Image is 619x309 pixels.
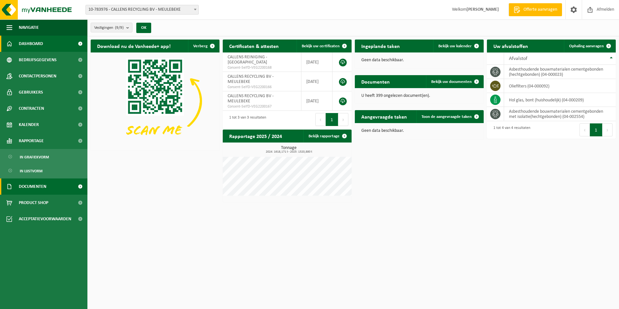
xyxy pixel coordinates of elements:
[416,110,483,123] a: Toon de aangevraagde taken
[301,91,332,111] td: [DATE]
[504,107,616,121] td: asbesthoudende bouwmaterialen cementgebonden met isolatie(hechtgebonden) (04-002554)
[20,165,42,177] span: In lijstvorm
[19,178,46,195] span: Documenten
[136,23,151,33] button: OK
[226,146,352,154] h3: Tonnage
[338,113,348,126] button: Next
[504,93,616,107] td: hol glas, bont (huishoudelijk) (04-000209)
[19,19,39,36] span: Navigatie
[91,40,177,52] h2: Download nu de Vanheede+ app!
[422,115,472,119] span: Toon de aangevraagde taken
[91,52,219,149] img: Download de VHEPlus App
[86,5,198,14] span: 10-783976 - CALLENS RECYCLING BV - MEULEBEKE
[228,74,274,84] span: CALLENS RECYCLING BV - MEULEBEKE
[2,151,86,163] a: In grafiekvorm
[226,112,266,127] div: 1 tot 3 van 3 resultaten
[522,6,559,13] span: Offerte aanvragen
[580,123,590,136] button: Previous
[19,211,71,227] span: Acceptatievoorwaarden
[19,100,44,117] span: Contracten
[361,58,477,63] p: Geen data beschikbaar.
[302,44,340,48] span: Bekijk uw certificaten
[228,65,296,70] span: Consent-SelfD-VEG2200168
[433,40,483,52] a: Bekijk uw kalender
[509,56,527,61] span: Afvalstof
[228,94,274,104] span: CALLENS RECYCLING BV - MEULEBEKE
[19,133,44,149] span: Rapportage
[315,113,326,126] button: Previous
[301,72,332,91] td: [DATE]
[94,23,124,33] span: Vestigingen
[438,44,472,48] span: Bekijk uw kalender
[431,80,472,84] span: Bekijk uw documenten
[85,5,199,15] span: 10-783976 - CALLENS RECYCLING BV - MEULEBEKE
[228,85,296,90] span: Consent-SelfD-VEG2200166
[301,52,332,72] td: [DATE]
[355,75,396,88] h2: Documenten
[564,40,615,52] a: Ophaling aanvragen
[228,104,296,109] span: Consent-SelfD-VEG2200167
[226,150,352,154] span: 2024: 1618,171 t - 2025: 1320,880 t
[228,55,267,65] span: CALLENS REINIGING - [GEOGRAPHIC_DATA]
[509,3,562,16] a: Offerte aanvragen
[303,130,351,143] a: Bekijk rapportage
[19,68,56,84] span: Contactpersonen
[569,44,604,48] span: Ophaling aanvragen
[19,195,48,211] span: Product Shop
[19,36,43,52] span: Dashboard
[355,110,413,123] h2: Aangevraagde taken
[19,84,43,100] span: Gebruikers
[193,44,208,48] span: Verberg
[590,123,602,136] button: 1
[504,65,616,79] td: asbesthoudende bouwmaterialen cementgebonden (hechtgebonden) (04-000023)
[467,7,499,12] strong: [PERSON_NAME]
[223,130,288,142] h2: Rapportage 2025 / 2024
[355,40,406,52] h2: Ingeplande taken
[297,40,351,52] a: Bekijk uw certificaten
[19,52,57,68] span: Bedrijfsgegevens
[487,40,535,52] h2: Uw afvalstoffen
[223,40,285,52] h2: Certificaten & attesten
[602,123,613,136] button: Next
[361,129,477,133] p: Geen data beschikbaar.
[2,165,86,177] a: In lijstvorm
[361,94,477,98] p: U heeft 399 ongelezen document(en).
[20,151,49,163] span: In grafiekvorm
[326,113,338,126] button: 1
[188,40,219,52] button: Verberg
[91,23,132,32] button: Vestigingen(9/9)
[115,26,124,30] count: (9/9)
[504,79,616,93] td: oliefilters (04-000092)
[19,117,39,133] span: Kalender
[426,75,483,88] a: Bekijk uw documenten
[490,123,530,137] div: 1 tot 4 van 4 resultaten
